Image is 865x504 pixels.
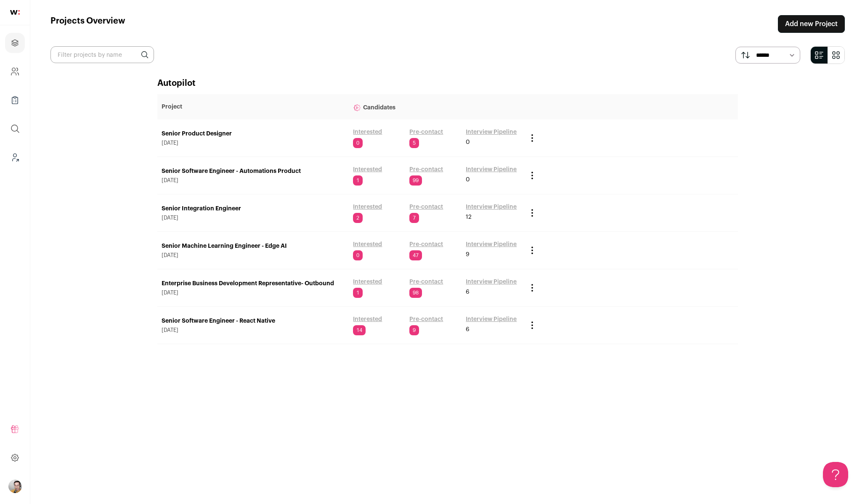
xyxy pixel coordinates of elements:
[162,215,345,221] span: [DATE]
[5,33,25,53] a: Projects
[162,242,345,250] a: Senior Machine Learning Engineer - Edge AI
[162,317,345,325] a: Senior Software Engineer - React Native
[466,213,472,221] span: 12
[5,61,25,82] a: Company and ATS Settings
[5,147,25,167] a: Leads (Backoffice)
[353,325,366,335] span: 14
[823,462,848,487] iframe: Toggle Customer Support
[5,90,25,110] a: Company Lists
[353,128,382,136] a: Interested
[466,288,470,296] span: 6
[527,133,537,143] button: Project Actions
[50,15,125,33] h1: Projects Overview
[353,250,363,260] span: 0
[409,288,422,298] span: 98
[466,240,517,249] a: Interview Pipeline
[162,140,345,146] span: [DATE]
[353,138,363,148] span: 0
[409,138,419,148] span: 5
[162,103,345,111] p: Project
[409,315,443,324] a: Pre-contact
[353,203,382,211] a: Interested
[162,279,345,288] a: Enterprise Business Development Representative- Outbound
[466,138,470,146] span: 0
[162,177,345,184] span: [DATE]
[409,325,419,335] span: 9
[409,175,422,186] span: 99
[50,46,154,63] input: Filter projects by name
[466,250,470,259] span: 9
[527,320,537,330] button: Project Actions
[353,213,363,223] span: 2
[162,327,345,334] span: [DATE]
[409,250,422,260] span: 47
[778,15,845,33] a: Add new Project
[8,480,22,493] img: 144000-medium_jpg
[527,283,537,293] button: Project Actions
[466,325,470,334] span: 6
[466,175,470,184] span: 0
[353,288,363,298] span: 1
[162,130,345,138] a: Senior Product Designer
[353,240,382,249] a: Interested
[162,167,345,175] a: Senior Software Engineer - Automations Product
[162,252,345,259] span: [DATE]
[10,10,20,15] img: wellfound-shorthand-0d5821cbd27db2630d0214b213865d53afaa358527fdda9d0ea32b1df1b89c2c.svg
[409,213,419,223] span: 7
[409,128,443,136] a: Pre-contact
[409,165,443,174] a: Pre-contact
[162,289,345,296] span: [DATE]
[409,240,443,249] a: Pre-contact
[466,278,517,286] a: Interview Pipeline
[353,175,363,186] span: 1
[466,203,517,211] a: Interview Pipeline
[353,278,382,286] a: Interested
[527,208,537,218] button: Project Actions
[409,203,443,211] a: Pre-contact
[527,245,537,255] button: Project Actions
[157,77,738,89] h2: Autopilot
[527,170,537,180] button: Project Actions
[409,278,443,286] a: Pre-contact
[466,128,517,136] a: Interview Pipeline
[353,165,382,174] a: Interested
[353,98,519,115] p: Candidates
[162,204,345,213] a: Senior Integration Engineer
[466,165,517,174] a: Interview Pipeline
[353,315,382,324] a: Interested
[466,315,517,324] a: Interview Pipeline
[8,480,22,493] button: Open dropdown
